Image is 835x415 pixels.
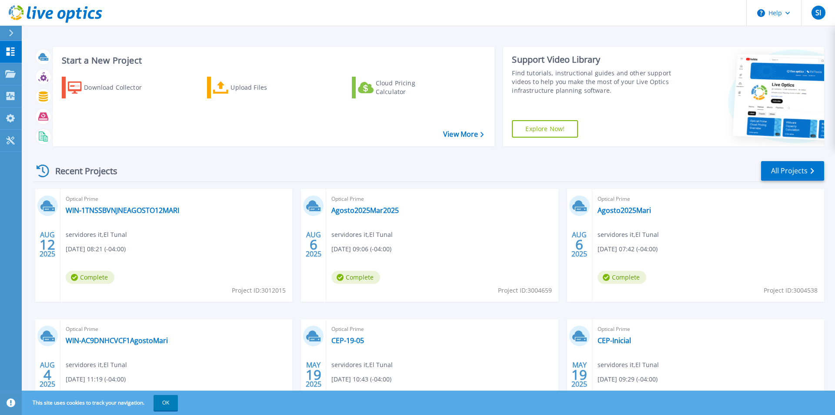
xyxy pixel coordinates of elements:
[39,359,56,391] div: AUG 2025
[310,241,317,248] span: 6
[331,336,364,345] a: CEP-19-05
[598,271,646,284] span: Complete
[331,194,553,204] span: Optical Prime
[575,241,583,248] span: 6
[331,244,391,254] span: [DATE] 09:06 (-04:00)
[598,336,631,345] a: CEP-Inicial
[443,130,484,138] a: View More
[207,77,304,98] a: Upload Files
[598,194,819,204] span: Optical Prime
[66,230,127,240] span: servidores it , El Tunal
[331,230,393,240] span: servidores it , El Tunal
[598,375,658,384] span: [DATE] 09:29 (-04:00)
[62,56,484,65] h3: Start a New Project
[498,286,552,295] span: Project ID: 3004659
[352,77,449,98] a: Cloud Pricing Calculator
[331,324,553,334] span: Optical Prime
[24,395,178,411] span: This site uses cookies to track your navigation.
[761,161,824,181] a: All Projects
[66,194,287,204] span: Optical Prime
[512,120,578,138] a: Explore Now!
[33,160,129,182] div: Recent Projects
[331,375,391,384] span: [DATE] 10:43 (-04:00)
[376,79,445,96] div: Cloud Pricing Calculator
[66,244,126,254] span: [DATE] 08:21 (-04:00)
[598,324,819,334] span: Optical Prime
[598,206,651,215] a: Agosto2025Mari
[512,69,675,95] div: Find tutorials, instructional guides and other support videos to help you make the most of your L...
[571,359,588,391] div: MAY 2025
[571,371,587,378] span: 19
[306,371,321,378] span: 19
[598,230,659,240] span: servidores it , El Tunal
[62,77,159,98] a: Download Collector
[43,371,51,378] span: 4
[571,229,588,260] div: AUG 2025
[815,9,821,16] span: SI
[232,286,286,295] span: Project ID: 3012015
[331,206,399,215] a: Agosto2025Mar2025
[39,229,56,260] div: AUG 2025
[84,79,154,96] div: Download Collector
[66,360,127,370] span: servidores it , El Tunal
[40,241,55,248] span: 12
[764,286,818,295] span: Project ID: 3004538
[66,206,179,215] a: WIN-1TNSSBVNJNEAGOSTO12MARI
[66,271,114,284] span: Complete
[66,336,168,345] a: WIN-AC9DNHCVCF1AgostoMari
[154,395,178,411] button: OK
[331,271,380,284] span: Complete
[66,375,126,384] span: [DATE] 11:19 (-04:00)
[331,360,393,370] span: servidores it , El Tunal
[305,229,322,260] div: AUG 2025
[305,359,322,391] div: MAY 2025
[598,360,659,370] span: servidores it , El Tunal
[230,79,300,96] div: Upload Files
[66,324,287,334] span: Optical Prime
[598,244,658,254] span: [DATE] 07:42 (-04:00)
[512,54,675,65] div: Support Video Library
